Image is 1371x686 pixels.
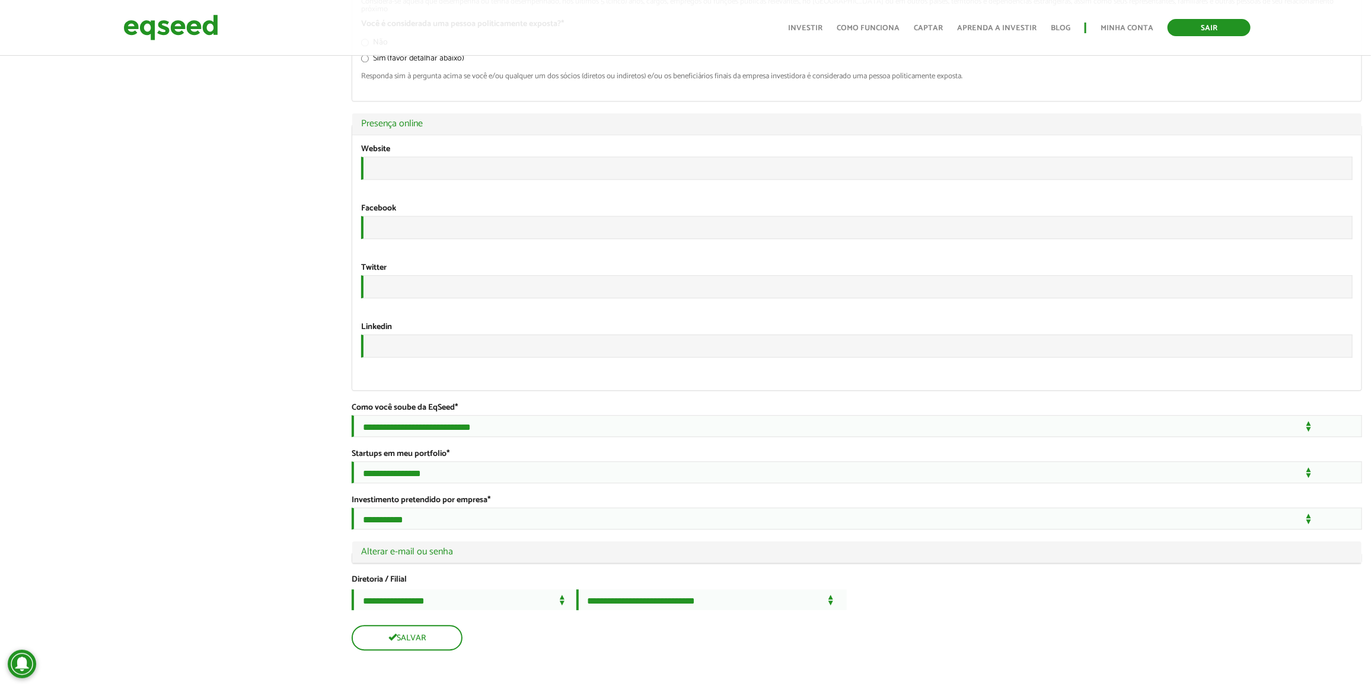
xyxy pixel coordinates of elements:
a: Investir [788,24,822,32]
input: Sim (favor detalhar abaixo) [361,55,369,62]
span: Este campo é obrigatório. [487,493,490,507]
img: EqSeed [123,12,218,43]
label: Sim (favor detalhar abaixo) [361,55,464,66]
a: Alterar e-mail ou senha [361,547,1353,557]
a: Blog [1051,24,1070,32]
label: Diretoria / Filial [352,576,1362,584]
button: Salvar [352,625,463,650]
a: Aprenda a investir [957,24,1037,32]
label: Como você soube da EqSeed [352,404,458,412]
span: Este campo é obrigatório. [455,401,458,414]
label: Website [361,145,390,154]
label: Linkedin [361,323,392,331]
label: Facebook [361,205,396,213]
a: Captar [914,24,943,32]
a: Sair [1168,19,1251,36]
a: Como funciona [837,24,900,32]
a: Presença online [361,119,1353,129]
span: Este campo é obrigatório. [447,447,449,461]
label: Startups em meu portfolio [352,450,449,458]
label: Investimento pretendido por empresa [352,496,490,505]
label: Twitter [361,264,387,272]
div: Responda sim à pergunta acima se você e/ou qualquer um dos sócios (diretos ou indiretos) e/ou os ... [361,72,1353,80]
a: Minha conta [1101,24,1153,32]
